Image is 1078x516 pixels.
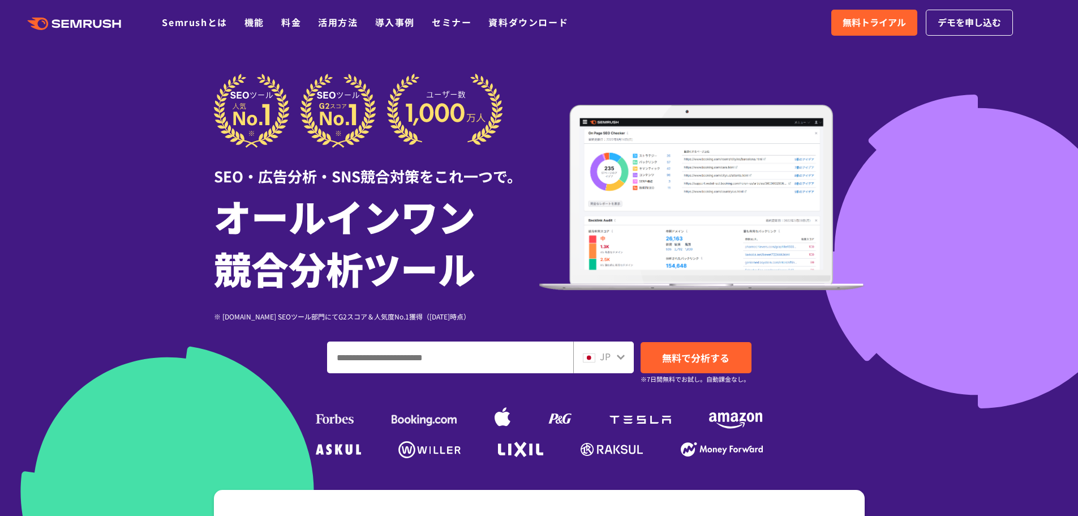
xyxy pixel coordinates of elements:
span: 無料トライアル [843,15,906,30]
a: 無料で分析する [641,342,751,373]
a: 活用方法 [318,15,358,29]
span: デモを申し込む [938,15,1001,30]
small: ※7日間無料でお試し。自動課金なし。 [641,374,750,385]
a: 導入事例 [375,15,415,29]
a: 資料ダウンロード [488,15,568,29]
h1: オールインワン 競合分析ツール [214,190,539,294]
div: SEO・広告分析・SNS競合対策をこれ一つで。 [214,148,539,187]
input: ドメイン、キーワードまたはURLを入力してください [328,342,573,373]
a: 料金 [281,15,301,29]
a: デモを申し込む [926,10,1013,36]
a: 無料トライアル [831,10,917,36]
span: 無料で分析する [662,351,729,365]
div: ※ [DOMAIN_NAME] SEOツール部門にてG2スコア＆人気度No.1獲得（[DATE]時点） [214,311,539,322]
a: セミナー [432,15,471,29]
a: Semrushとは [162,15,227,29]
a: 機能 [244,15,264,29]
span: JP [600,349,611,363]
